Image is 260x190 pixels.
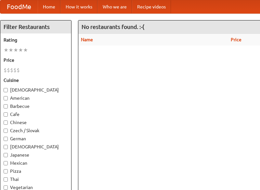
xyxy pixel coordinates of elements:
label: Barbecue [4,103,68,109]
a: Price [231,37,241,42]
ng-pluralize: No restaurants found. :-( [82,24,144,30]
input: Vegetarian [4,185,8,190]
li: $ [4,67,7,74]
a: How it works [60,0,97,13]
input: [DEMOGRAPHIC_DATA] [4,145,8,149]
li: ★ [8,46,13,54]
label: Thai [4,176,68,183]
label: Mexican [4,160,68,166]
label: Pizza [4,168,68,174]
input: Barbecue [4,104,8,108]
label: American [4,95,68,101]
h4: Filter Restaurants [0,20,71,33]
input: Cafe [4,112,8,117]
input: Czech / Slovak [4,129,8,133]
h5: Price [4,57,68,63]
input: [DEMOGRAPHIC_DATA] [4,88,8,92]
a: Home [38,0,60,13]
li: ★ [13,46,18,54]
a: FoodMe [0,0,38,13]
label: [DEMOGRAPHIC_DATA] [4,144,68,150]
a: Recipe videos [132,0,171,13]
label: Japanese [4,152,68,158]
a: Name [81,37,93,42]
input: German [4,137,8,141]
label: Cafe [4,111,68,118]
h5: Rating [4,37,68,43]
li: $ [17,67,20,74]
input: Chinese [4,120,8,125]
li: $ [10,67,13,74]
input: Thai [4,177,8,182]
label: [DEMOGRAPHIC_DATA] [4,87,68,93]
li: ★ [18,46,23,54]
li: ★ [4,46,8,54]
li: ★ [23,46,28,54]
input: Pizza [4,169,8,173]
label: Czech / Slovak [4,127,68,134]
a: Who we are [97,0,132,13]
li: $ [13,67,17,74]
label: German [4,135,68,142]
input: Japanese [4,153,8,157]
li: $ [7,67,10,74]
h5: Cuisine [4,77,68,83]
input: American [4,96,8,100]
input: Mexican [4,161,8,165]
label: Chinese [4,119,68,126]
